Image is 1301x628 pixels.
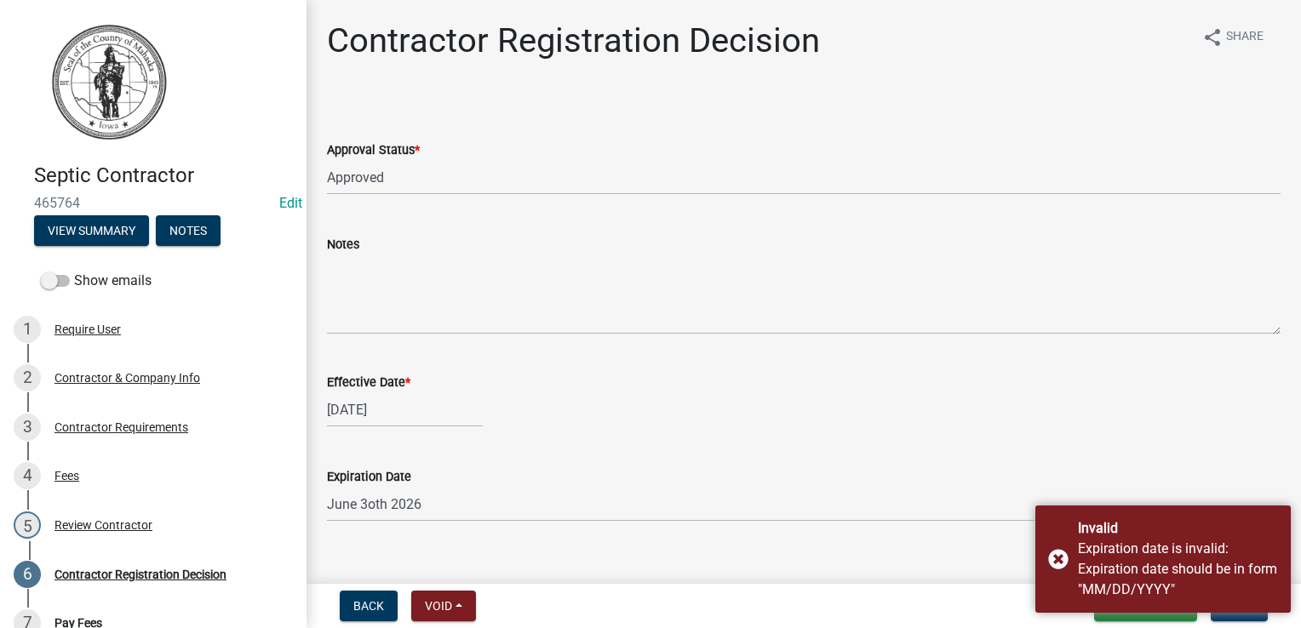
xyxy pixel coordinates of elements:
[14,364,41,391] div: 2
[14,462,41,489] div: 4
[279,195,302,211] a: Edit
[14,414,41,441] div: 3
[14,316,41,343] div: 1
[54,568,226,580] div: Contractor Registration Decision
[327,377,410,389] label: Effective Date
[279,195,302,211] wm-modal-confirm: Edit Application Number
[54,421,188,433] div: Contractor Requirements
[327,392,483,427] input: mm/dd/yyyy
[156,225,221,238] wm-modal-confirm: Notes
[425,599,452,613] span: Void
[34,163,293,188] h4: Septic Contractor
[14,511,41,539] div: 5
[411,591,476,621] button: Void
[54,519,152,531] div: Review Contractor
[54,470,79,482] div: Fees
[353,599,384,613] span: Back
[41,271,152,291] label: Show emails
[1189,20,1277,54] button: shareShare
[34,225,149,238] wm-modal-confirm: Summary
[327,471,411,483] label: Expiration Date
[340,591,398,621] button: Back
[54,372,200,384] div: Contractor & Company Info
[34,18,185,146] img: Mahaska County, Iowa
[34,215,149,246] button: View Summary
[327,239,359,251] label: Notes
[34,195,272,211] span: 465764
[156,215,221,246] button: Notes
[1226,27,1264,48] span: Share
[1078,518,1278,539] div: Invalid
[54,323,121,335] div: Require User
[14,561,41,588] div: 6
[1078,539,1278,600] div: Expiration date is invalid: Expiration date should be in form "MM/DD/YYYY"
[327,20,820,61] h1: Contractor Registration Decision
[1202,27,1223,48] i: share
[327,145,420,157] label: Approval Status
